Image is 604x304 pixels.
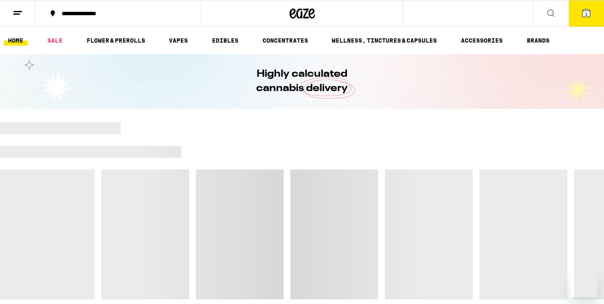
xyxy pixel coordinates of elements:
iframe: Button to launch messaging window [570,270,597,297]
a: FLOWER & PREROLLS [82,35,149,46]
a: EDIBLES [208,35,243,46]
a: VAPES [165,35,192,46]
h1: Highly calculated cannabis delivery [233,67,372,96]
a: ACCESSORIES [457,35,507,46]
a: CONCENTRATES [258,35,312,46]
a: WELLNESS, TINCTURES & CAPSULES [328,35,441,46]
a: HOME [4,35,27,46]
button: 1 [569,0,604,27]
span: 1 [585,11,588,16]
a: SALE [43,35,67,46]
a: BRANDS [523,35,554,46]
